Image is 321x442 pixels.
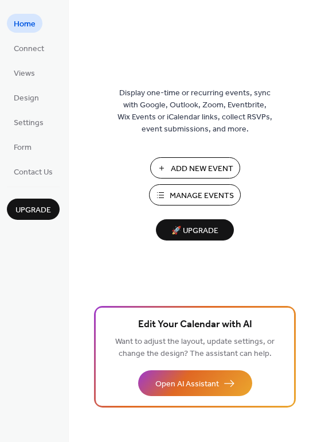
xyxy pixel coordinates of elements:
[14,92,39,104] span: Design
[14,142,32,154] span: Form
[7,137,38,156] a: Form
[115,334,275,362] span: Want to adjust the layout, update settings, or change the design? The assistant can help.
[14,43,44,55] span: Connect
[14,18,36,30] span: Home
[118,87,272,135] span: Display one-time or recurring events, sync with Google, Outlook, Zoom, Eventbrite, Wix Events or ...
[163,223,227,239] span: 🚀 Upgrade
[170,190,234,202] span: Manage Events
[7,88,46,107] a: Design
[156,219,234,241] button: 🚀 Upgrade
[7,38,51,57] a: Connect
[149,184,241,206] button: Manage Events
[7,113,50,131] a: Settings
[14,68,35,80] span: Views
[7,162,60,181] a: Contact Us
[171,163,233,175] span: Add New Event
[138,317,252,333] span: Edit Your Calendar with AI
[155,378,219,390] span: Open AI Assistant
[7,14,42,33] a: Home
[150,157,240,179] button: Add New Event
[138,370,252,396] button: Open AI Assistant
[15,204,51,216] span: Upgrade
[14,166,53,179] span: Contact Us
[14,117,44,129] span: Settings
[7,63,42,82] a: Views
[7,199,60,220] button: Upgrade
